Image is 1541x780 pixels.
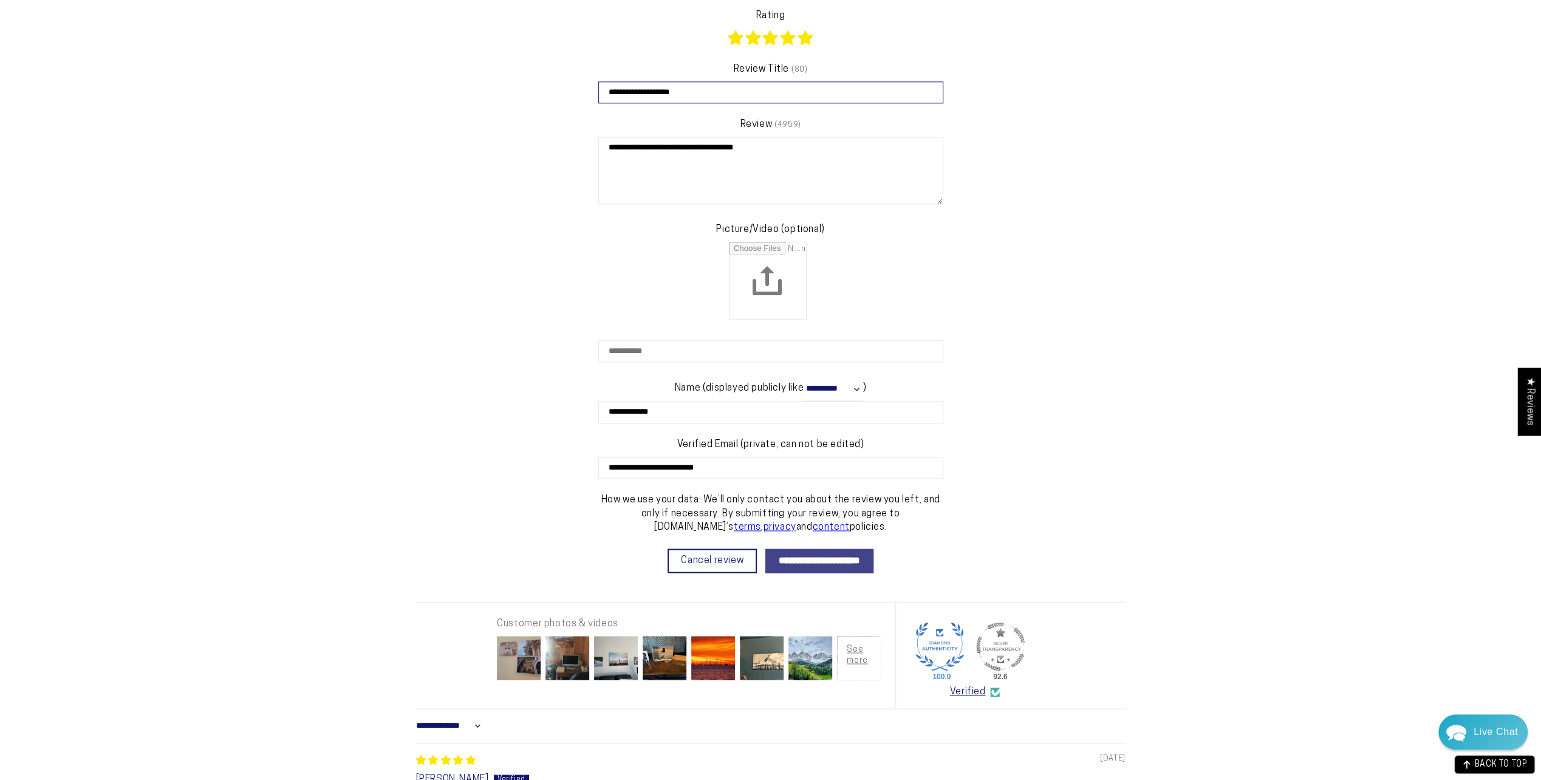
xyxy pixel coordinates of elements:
div: 100.0 [930,672,949,682]
a: Judge.me Silver Transparent Shop medal 92.6 [976,622,1025,671]
div: Contact Us Directly [1474,714,1518,750]
span: 5 star review [416,756,476,766]
span: ( ) [703,383,867,393]
label: Verified Email (private, can not be edited) [598,438,943,451]
input: Name [598,401,943,423]
a: Verified [950,685,986,699]
div: 92.6 [991,672,1010,682]
span: (4959) [774,121,801,129]
img: User picture [835,634,883,682]
img: User picture [592,634,640,682]
div: Diamond Authentic Shop. 100% of published reviews are verified reviews [915,622,964,675]
img: Judge.me Diamond Authentic Shop medal [915,622,964,671]
a: content [813,522,850,532]
a: 2 stars [746,31,764,44]
a: 4 stars [781,31,798,44]
img: Marie J [88,18,120,50]
img: John [114,18,145,50]
span: [DATE] [1100,753,1126,764]
a: terms [734,522,761,532]
label: Review Title [734,63,789,76]
a: Cancel review [668,549,757,573]
a: Leave A Message [80,366,178,386]
div: Chat widget toggle [1438,714,1528,750]
label: Rating [598,9,943,22]
img: Judge.me Silver Transparent Shop medal [976,622,1025,671]
label: Name [675,381,700,395]
a: Judge.me Diamond Authentic Shop medal 100.0 [915,622,964,671]
div: Rating [598,9,943,48]
img: User picture [737,634,786,682]
a: privacy [763,522,796,532]
img: User picture [543,634,592,682]
div: Customer photos & videos [497,617,881,631]
span: We run on [93,349,165,355]
div: Silver Transparent Shop. Published at least 90% of verified reviews received in total [976,622,1025,675]
span: Re:amaze [130,346,164,355]
input: Choose a review picture/video (optional) [729,242,807,320]
img: User picture [640,634,689,682]
a: 3 stars [763,31,781,44]
a: 5 stars [798,31,813,44]
label: displayed publicly like [706,381,804,395]
span: Away until [DATE] [91,61,166,69]
label: Picture/Video (optional) [598,223,943,236]
img: Helga [139,18,171,50]
img: User picture [689,634,737,682]
p: How we use your data: We’ll only contact you about the review you left, and only if necessary. By... [598,493,943,534]
span: BACK TO TOP [1474,761,1527,769]
img: User picture [494,634,543,682]
div: Click to open Judge.me floating reviews tab [1518,368,1541,435]
img: User picture [786,634,835,682]
input: Review Title [598,81,943,104]
select: Sort dropdown [416,714,484,738]
span: (80) [791,66,807,74]
select: Name format [806,377,863,401]
input: Email [598,457,943,479]
input: YouTube URL [598,340,943,363]
textarea: Review [598,137,943,204]
a: 1 star [728,31,746,44]
label: Review [740,118,772,131]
